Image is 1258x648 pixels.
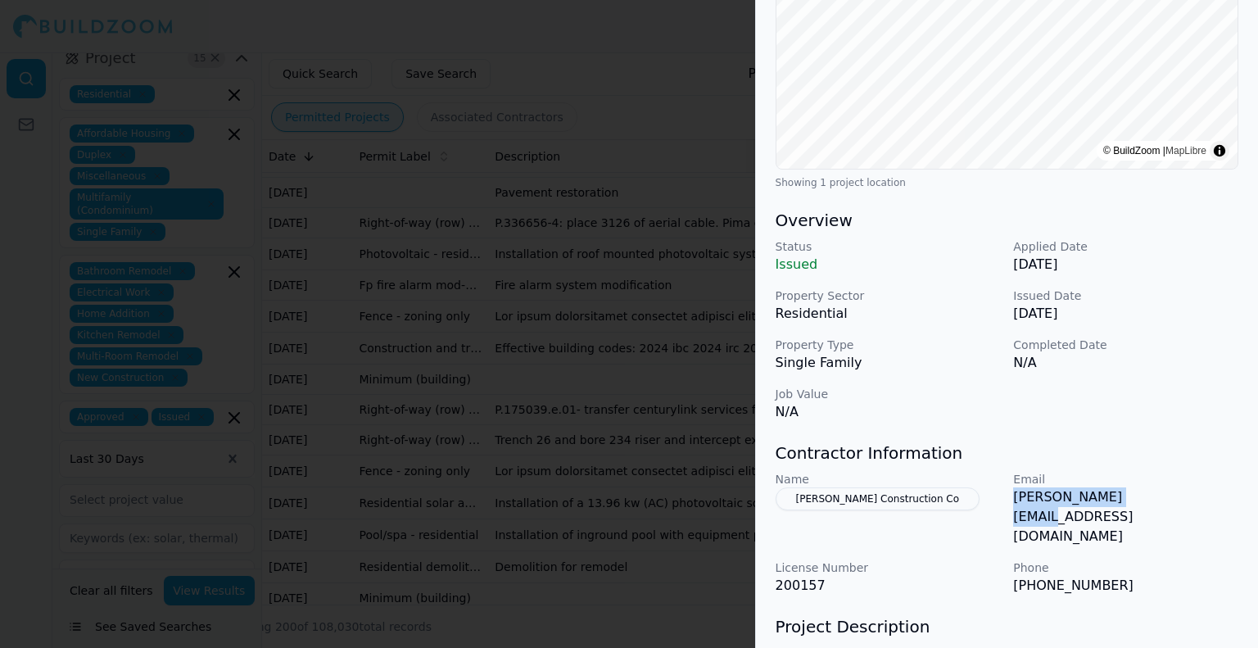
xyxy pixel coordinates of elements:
[776,576,1001,596] p: 200157
[1210,141,1229,161] summary: Toggle attribution
[776,304,1001,324] p: Residential
[776,487,980,510] button: [PERSON_NAME] Construction Co
[1165,145,1206,156] a: MapLibre
[1013,353,1238,373] p: N/A
[1013,471,1238,487] p: Email
[776,386,1001,402] p: Job Value
[1013,337,1238,353] p: Completed Date
[776,402,1001,422] p: N/A
[1013,576,1238,596] p: [PHONE_NUMBER]
[776,288,1001,304] p: Property Sector
[1013,255,1238,274] p: [DATE]
[1013,304,1238,324] p: [DATE]
[776,238,1001,255] p: Status
[1013,238,1238,255] p: Applied Date
[776,471,1001,487] p: Name
[776,615,1238,638] h3: Project Description
[776,442,1238,464] h3: Contractor Information
[1013,288,1238,304] p: Issued Date
[776,209,1238,232] h3: Overview
[776,337,1001,353] p: Property Type
[776,176,1238,189] div: Showing 1 project location
[776,353,1001,373] p: Single Family
[1013,560,1238,576] p: Phone
[776,560,1001,576] p: License Number
[776,255,1001,274] p: Issued
[1013,487,1238,546] p: [PERSON_NAME][EMAIL_ADDRESS][DOMAIN_NAME]
[1103,143,1206,159] div: © BuildZoom |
